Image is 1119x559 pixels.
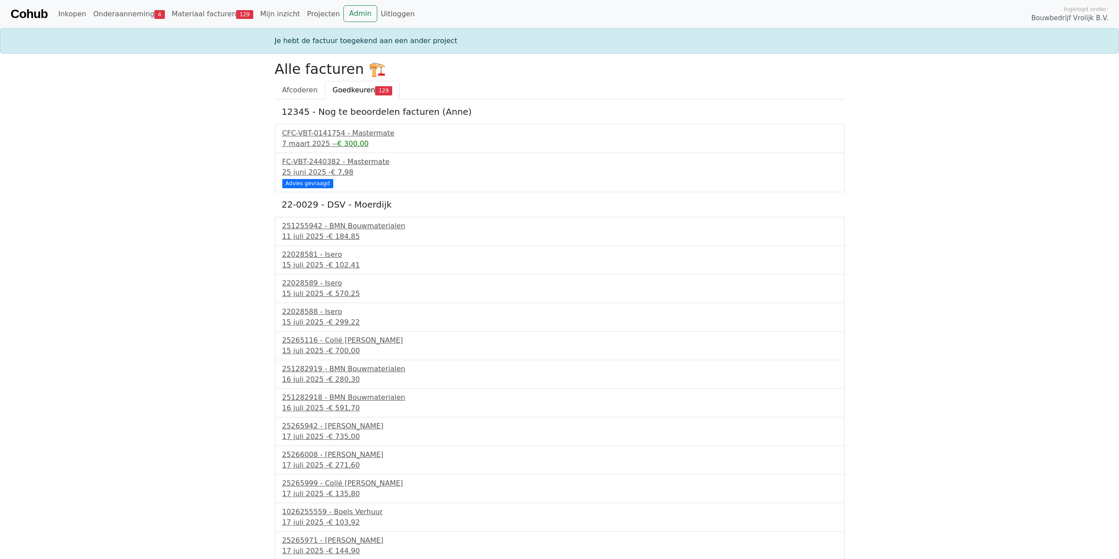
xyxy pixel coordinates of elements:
div: 22028581 - Isero [282,249,837,260]
div: 15 juli 2025 - [282,289,837,299]
span: € 299,22 [328,318,360,326]
span: 4 [154,10,164,19]
a: Afcoderen [275,81,325,99]
span: € 102,41 [328,261,360,269]
a: 22028588 - Isero15 juli 2025 -€ 299,22 [282,307,837,328]
a: Uitloggen [377,5,418,23]
h2: Alle facturen 🏗️ [275,61,845,77]
div: 11 juli 2025 - [282,231,837,242]
a: Mijn inzicht [257,5,304,23]
div: 22028589 - Isero [282,278,837,289]
div: 17 juli 2025 - [282,431,837,442]
span: 129 [236,10,253,19]
div: 17 juli 2025 - [282,460,837,471]
span: € 7,98 [331,168,354,176]
div: 16 juli 2025 - [282,374,837,385]
span: -€ 300,00 [335,139,368,148]
span: € 135,80 [328,490,360,498]
div: 251282918 - BMN Bouwmaterialen [282,392,837,403]
span: € 570,25 [328,289,360,298]
div: 25265942 - [PERSON_NAME] [282,421,837,431]
div: 25 juni 2025 - [282,167,837,178]
a: 25265942 - [PERSON_NAME]17 juli 2025 -€ 735,00 [282,421,837,442]
div: Je hebt de factuur toegekend aan een ander project [270,36,850,46]
span: Afcoderen [282,86,318,94]
a: Goedkeuren129 [325,81,400,99]
span: € 271,60 [328,461,360,469]
div: FC-VBT-2440382 - Mastermate [282,157,837,167]
a: Cohub [11,4,47,25]
a: 22028589 - Isero15 juli 2025 -€ 570,25 [282,278,837,299]
div: 25265999 - Collé [PERSON_NAME] [282,478,837,489]
span: € 700,00 [328,347,360,355]
a: 1026255559 - Boels Verhuur17 juli 2025 -€ 103,92 [282,507,837,528]
div: 22028588 - Isero [282,307,837,317]
span: € 144,90 [328,547,360,555]
div: 251255942 - BMN Bouwmaterialen [282,221,837,231]
span: Goedkeuren [332,86,375,94]
a: FC-VBT-2440382 - Mastermate25 juni 2025 -€ 7,98 Advies gevraagd [282,157,837,187]
div: 15 juli 2025 - [282,346,837,356]
div: 251282919 - BMN Bouwmaterialen [282,364,837,374]
div: 25265116 - Collé [PERSON_NAME] [282,335,837,346]
span: 129 [375,86,392,95]
span: € 735,00 [328,432,360,441]
span: Bouwbedrijf Vrolijk B.V. [1031,13,1108,23]
div: 15 juli 2025 - [282,317,837,328]
a: 251282919 - BMN Bouwmaterialen16 juli 2025 -€ 280,30 [282,364,837,385]
div: 25265971 - [PERSON_NAME] [282,535,837,546]
a: 22028581 - Isero15 juli 2025 -€ 102,41 [282,249,837,270]
a: 25266008 - [PERSON_NAME]17 juli 2025 -€ 271,60 [282,449,837,471]
a: 25265999 - Collé [PERSON_NAME]17 juli 2025 -€ 135,80 [282,478,837,499]
div: Advies gevraagd [282,179,333,188]
span: € 591,70 [328,404,360,412]
a: CFC-VBT-0141754 - Mastermate7 maart 2025 --€ 300,00 [282,128,837,149]
div: 17 juli 2025 - [282,517,837,528]
div: 7 maart 2025 - [282,139,837,149]
h5: 22-0029 - DSV - Moerdijk [282,199,838,210]
a: Inkopen [55,5,89,23]
div: 15 juli 2025 - [282,260,837,270]
span: Ingelogd onder: [1064,5,1108,13]
div: 16 juli 2025 - [282,403,837,413]
a: Onderaanneming4 [90,5,168,23]
a: 251282918 - BMN Bouwmaterialen16 juli 2025 -€ 591,70 [282,392,837,413]
div: 1026255559 - Boels Verhuur [282,507,837,517]
div: 17 juli 2025 - [282,546,837,556]
a: 251255942 - BMN Bouwmaterialen11 juli 2025 -€ 184,85 [282,221,837,242]
div: 25266008 - [PERSON_NAME] [282,449,837,460]
h5: 12345 - Nog te beoordelen facturen (Anne) [282,106,838,117]
a: Materiaal facturen129 [168,5,257,23]
a: 25265116 - Collé [PERSON_NAME]15 juli 2025 -€ 700,00 [282,335,837,356]
div: 17 juli 2025 - [282,489,837,499]
a: Projecten [303,5,343,23]
span: € 184,85 [328,232,360,241]
span: € 280,30 [328,375,360,384]
div: CFC-VBT-0141754 - Mastermate [282,128,837,139]
a: 25265971 - [PERSON_NAME]17 juli 2025 -€ 144,90 [282,535,837,556]
span: € 103,92 [328,518,360,526]
a: Admin [343,5,377,22]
